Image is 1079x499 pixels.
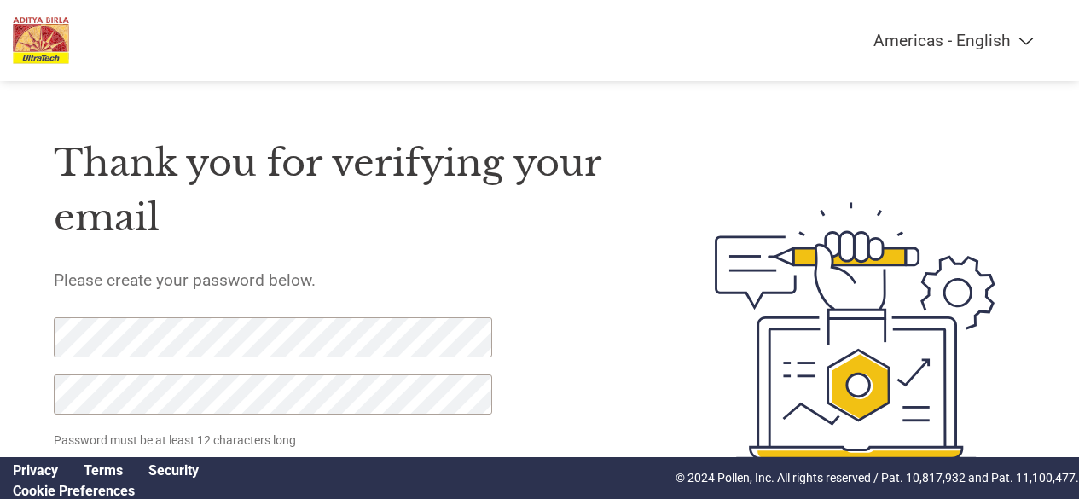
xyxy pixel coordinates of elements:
[84,462,123,479] a: Terms
[148,462,199,479] a: Security
[13,17,69,64] img: UltraTech
[54,432,496,450] p: Password must be at least 12 characters long
[13,483,135,499] a: Cookie Preferences, opens a dedicated popup modal window
[54,136,636,246] h1: Thank you for verifying your email
[54,270,636,290] h5: Please create your password below.
[13,462,58,479] a: Privacy
[676,469,1079,487] p: © 2024 Pollen, Inc. All rights reserved / Pat. 10,817,932 and Pat. 11,100,477.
